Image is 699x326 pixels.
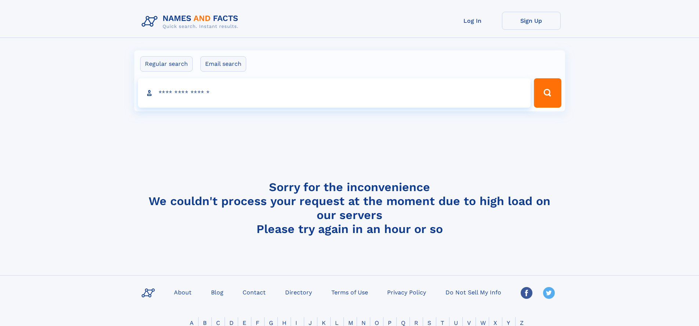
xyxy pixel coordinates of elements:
img: Facebook [521,287,532,299]
a: Privacy Policy [384,287,429,297]
a: Contact [240,287,269,297]
a: Blog [208,287,226,297]
a: Do Not Sell My Info [443,287,504,297]
a: About [171,287,194,297]
label: Regular search [140,56,193,72]
a: Terms of Use [328,287,371,297]
img: Logo Names and Facts [139,12,244,32]
img: Twitter [543,287,555,299]
button: Search Button [534,78,561,108]
label: Email search [200,56,246,72]
a: Log In [443,12,502,30]
a: Directory [282,287,315,297]
h4: Sorry for the inconvenience We couldn't process your request at the moment due to high load on ou... [139,180,561,236]
input: search input [138,78,531,108]
a: Sign Up [502,12,561,30]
